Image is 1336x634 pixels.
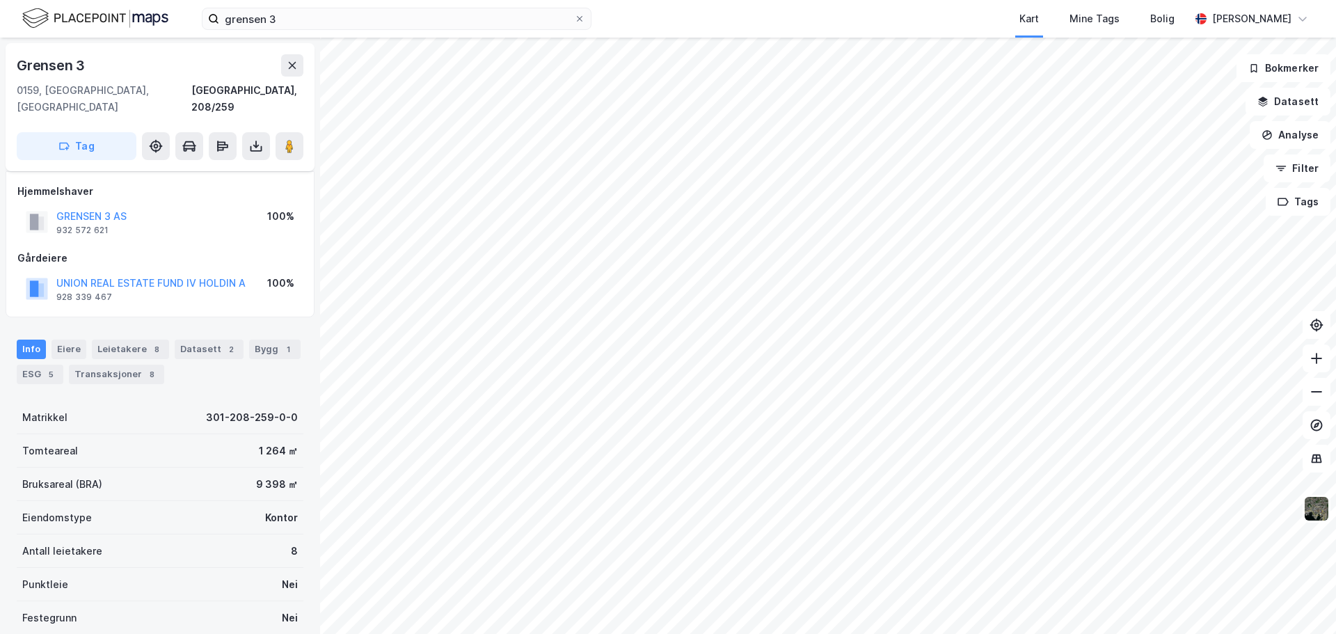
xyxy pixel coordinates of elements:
button: Analyse [1250,121,1330,149]
div: Hjemmelshaver [17,183,303,200]
div: Datasett [175,340,244,359]
div: Leietakere [92,340,169,359]
div: Antall leietakere [22,543,102,560]
button: Bokmerker [1236,54,1330,82]
div: 9 398 ㎡ [256,476,298,493]
div: 8 [150,342,164,356]
div: 0159, [GEOGRAPHIC_DATA], [GEOGRAPHIC_DATA] [17,82,191,116]
div: 932 572 621 [56,225,109,236]
input: Søk på adresse, matrikkel, gårdeiere, leietakere eller personer [219,8,574,29]
div: Matrikkel [22,409,67,426]
button: Tag [17,132,136,160]
div: Kart [1019,10,1039,27]
div: Tomteareal [22,443,78,459]
div: ESG [17,365,63,384]
div: Nei [282,576,298,593]
div: 5 [44,367,58,381]
div: 100% [267,208,294,225]
div: Grensen 3 [17,54,88,77]
div: Mine Tags [1069,10,1120,27]
button: Datasett [1246,88,1330,116]
div: 1 [281,342,295,356]
div: Kontrollprogram for chat [1266,567,1336,634]
div: Bygg [249,340,301,359]
div: Nei [282,610,298,626]
div: 8 [145,367,159,381]
button: Filter [1264,154,1330,182]
div: Info [17,340,46,359]
div: Bolig [1150,10,1175,27]
img: logo.f888ab2527a4732fd821a326f86c7f29.svg [22,6,168,31]
img: 9k= [1303,496,1330,522]
div: 8 [291,543,298,560]
div: [PERSON_NAME] [1212,10,1291,27]
div: 301-208-259-0-0 [206,409,298,426]
div: Bruksareal (BRA) [22,476,102,493]
div: 2 [224,342,238,356]
div: Eiere [51,340,86,359]
iframe: Chat Widget [1266,567,1336,634]
div: 928 339 467 [56,292,112,303]
div: Transaksjoner [69,365,164,384]
div: [GEOGRAPHIC_DATA], 208/259 [191,82,303,116]
div: 1 264 ㎡ [259,443,298,459]
div: Eiendomstype [22,509,92,526]
button: Tags [1266,188,1330,216]
div: Punktleie [22,576,68,593]
div: Gårdeiere [17,250,303,267]
div: Kontor [265,509,298,526]
div: 100% [267,275,294,292]
div: Festegrunn [22,610,77,626]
